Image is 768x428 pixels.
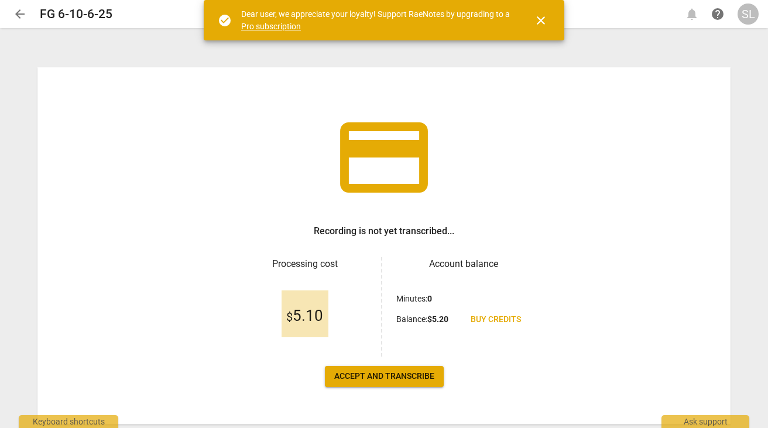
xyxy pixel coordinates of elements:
b: 0 [427,294,432,303]
span: Accept and transcribe [334,371,434,382]
div: Ask support [661,415,749,428]
p: Minutes : [396,293,432,305]
h3: Recording is not yet transcribed... [314,224,454,238]
a: Pro subscription [241,22,301,31]
div: Keyboard shortcuts [19,415,118,428]
span: Buy credits [471,314,521,326]
h3: Account balance [396,257,530,271]
span: check_circle [218,13,232,28]
div: Dear user, we appreciate your loyalty! Support RaeNotes by upgrading to a [241,8,513,32]
span: close [534,13,548,28]
h3: Processing cost [238,257,372,271]
button: SL [738,4,759,25]
span: $ [286,310,293,324]
p: Balance : [396,313,448,326]
span: credit_card [331,105,437,210]
a: Help [707,4,728,25]
span: 5.10 [286,307,323,325]
h2: FG 6-10-6-25 [40,7,112,22]
span: help [711,7,725,21]
b: $ 5.20 [427,314,448,324]
button: Close [527,6,555,35]
span: arrow_back [13,7,27,21]
button: Accept and transcribe [325,366,444,387]
a: Buy credits [461,309,530,330]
